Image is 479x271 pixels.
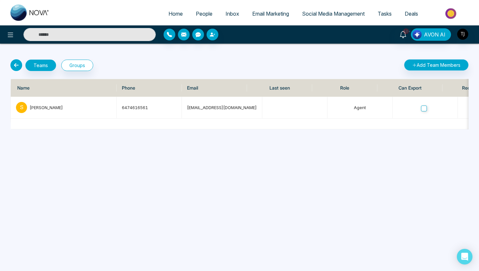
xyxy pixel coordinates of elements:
a: Home [162,7,189,20]
a: Inbox [219,7,246,20]
td: 6474616561 [117,97,182,119]
div: Open Intercom Messenger [457,249,472,264]
button: Teams [25,60,56,71]
a: Groups [56,60,93,71]
a: Deals [398,7,425,20]
img: Lead Flow [413,30,422,39]
img: User Avatar [457,29,468,40]
a: 10+ [395,28,411,40]
span: Deals [405,10,418,17]
span: Email Marketing [252,10,289,17]
span: Home [168,10,183,17]
th: Email [182,79,247,97]
button: AVON AI [411,28,451,41]
a: People [189,7,219,20]
a: Social Media Management [296,7,371,20]
div: [PERSON_NAME] [30,104,111,111]
th: Phone [117,79,182,97]
span: AVON AI [424,31,445,38]
span: Inbox [225,10,239,17]
th: Role [312,79,377,97]
td: [EMAIL_ADDRESS][DOMAIN_NAME] [182,97,262,119]
span: Tasks [378,10,392,17]
td: Agent [327,97,393,119]
th: Name [11,79,117,97]
p: S [16,102,27,113]
span: 10+ [403,28,409,34]
button: Groups [61,60,93,71]
a: Tasks [371,7,398,20]
img: Nova CRM Logo [10,5,50,21]
img: Market-place.gif [428,6,475,21]
span: People [196,10,212,17]
a: Email Marketing [246,7,296,20]
th: Last seen [247,79,312,97]
th: Can Export [377,79,443,97]
span: Social Media Management [302,10,365,17]
button: Add Team Members [404,59,469,71]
